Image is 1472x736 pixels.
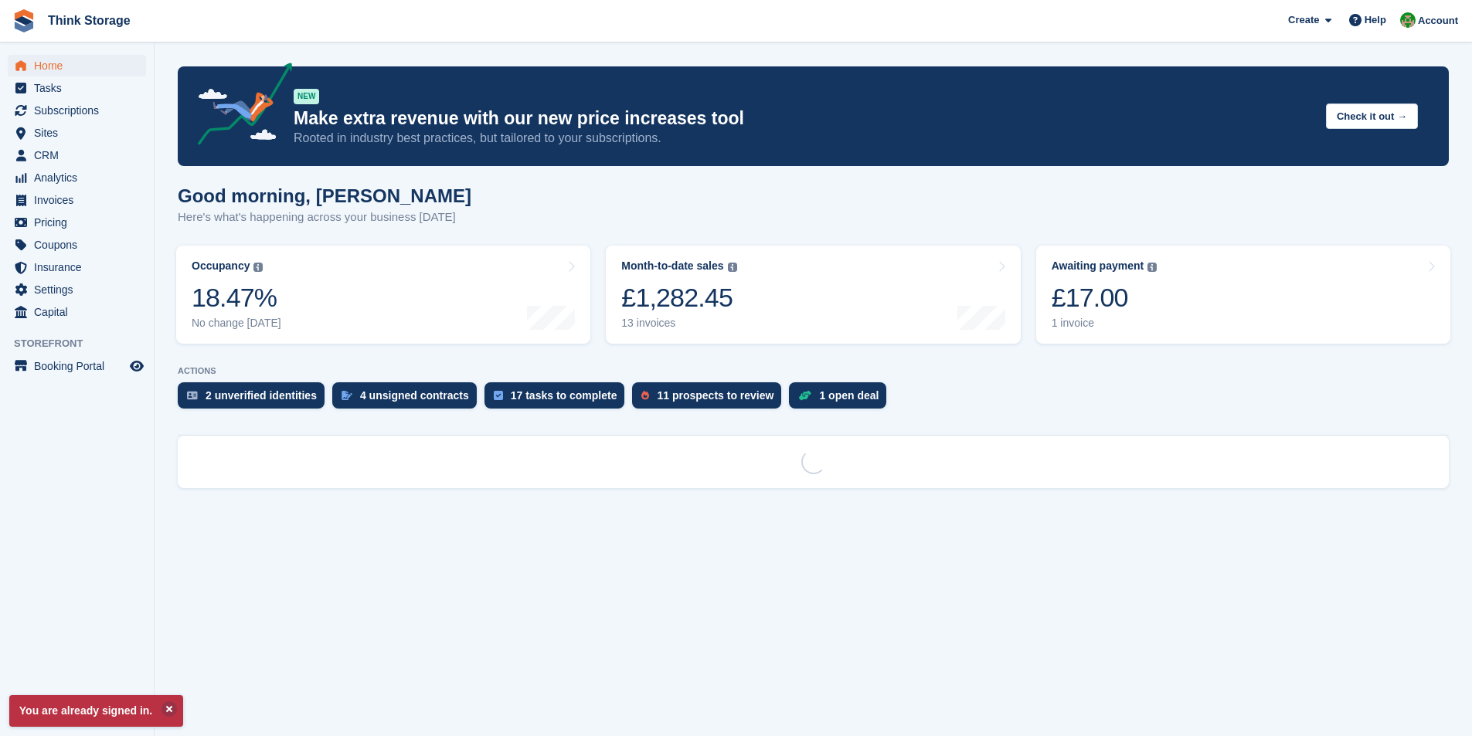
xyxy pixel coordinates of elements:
[187,391,198,400] img: verify_identity-adf6edd0f0f0b5bbfe63781bf79b02c33cf7c696d77639b501bdc392416b5a36.svg
[206,389,317,402] div: 2 unverified identities
[34,212,127,233] span: Pricing
[34,189,127,211] span: Invoices
[1418,13,1458,29] span: Account
[1288,12,1319,28] span: Create
[494,391,503,400] img: task-75834270c22a3079a89374b754ae025e5fb1db73e45f91037f5363f120a921f8.svg
[34,301,127,323] span: Capital
[511,389,617,402] div: 17 tasks to complete
[1326,103,1418,129] button: Check it out →
[1147,263,1157,272] img: icon-info-grey-7440780725fd019a000dd9b08b2336e03edf1995a4989e88bcd33f0948082b44.svg
[127,357,146,375] a: Preview store
[641,391,649,400] img: prospect-51fa495bee0391a8d652442698ab0144808aea92771e9ea1ae160a38d050c398.svg
[14,336,154,351] span: Storefront
[253,263,263,272] img: icon-info-grey-7440780725fd019a000dd9b08b2336e03edf1995a4989e88bcd33f0948082b44.svg
[34,77,127,99] span: Tasks
[176,246,590,344] a: Occupancy 18.47% No change [DATE]
[728,263,737,272] img: icon-info-grey-7440780725fd019a000dd9b08b2336e03edf1995a4989e88bcd33f0948082b44.svg
[34,55,127,76] span: Home
[294,130,1314,147] p: Rooted in industry best practices, but tailored to your subscriptions.
[1365,12,1386,28] span: Help
[34,122,127,144] span: Sites
[1052,259,1144,273] div: Awaiting payment
[621,317,736,330] div: 13 invoices
[798,390,811,401] img: deal-1b604bf984904fb50ccaf53a9ad4b4a5d6e5aea283cecdc64d6e3604feb123c2.svg
[8,355,146,377] a: menu
[34,355,127,377] span: Booking Portal
[8,256,146,278] a: menu
[8,212,146,233] a: menu
[294,107,1314,130] p: Make extra revenue with our new price increases tool
[1052,317,1158,330] div: 1 invoice
[34,167,127,188] span: Analytics
[332,382,484,416] a: 4 unsigned contracts
[657,389,773,402] div: 11 prospects to review
[819,389,879,402] div: 1 open deal
[8,100,146,121] a: menu
[606,246,1020,344] a: Month-to-date sales £1,282.45 13 invoices
[294,89,319,104] div: NEW
[360,389,469,402] div: 4 unsigned contracts
[34,234,127,256] span: Coupons
[632,382,789,416] a: 11 prospects to review
[178,366,1449,376] p: ACTIONS
[34,100,127,121] span: Subscriptions
[621,282,736,314] div: £1,282.45
[1052,282,1158,314] div: £17.00
[8,55,146,76] a: menu
[1400,12,1416,28] img: Sarah Mackie
[8,144,146,166] a: menu
[192,317,281,330] div: No change [DATE]
[8,279,146,300] a: menu
[8,122,146,144] a: menu
[9,695,183,727] p: You are already signed in.
[789,382,894,416] a: 1 open deal
[8,167,146,188] a: menu
[178,185,471,206] h1: Good morning, [PERSON_NAME]
[192,282,281,314] div: 18.47%
[8,189,146,211] a: menu
[34,256,127,278] span: Insurance
[621,259,723,273] div: Month-to-date sales
[484,382,633,416] a: 17 tasks to complete
[8,234,146,256] a: menu
[8,77,146,99] a: menu
[178,382,332,416] a: 2 unverified identities
[12,9,36,32] img: stora-icon-8386f47178a22dfd0bd8f6a31ec36ba5ce8667c1dd55bd0f319d3a0aa187defe.svg
[34,279,127,300] span: Settings
[192,259,250,273] div: Occupancy
[8,301,146,323] a: menu
[34,144,127,166] span: CRM
[185,63,293,151] img: price-adjustments-announcement-icon-8257ccfd72463d97f412b2fc003d46551f7dbcb40ab6d574587a9cd5c0d94...
[178,209,471,226] p: Here's what's happening across your business [DATE]
[1036,246,1450,344] a: Awaiting payment £17.00 1 invoice
[42,8,137,33] a: Think Storage
[342,391,352,400] img: contract_signature_icon-13c848040528278c33f63329250d36e43548de30e8caae1d1a13099fd9432cc5.svg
